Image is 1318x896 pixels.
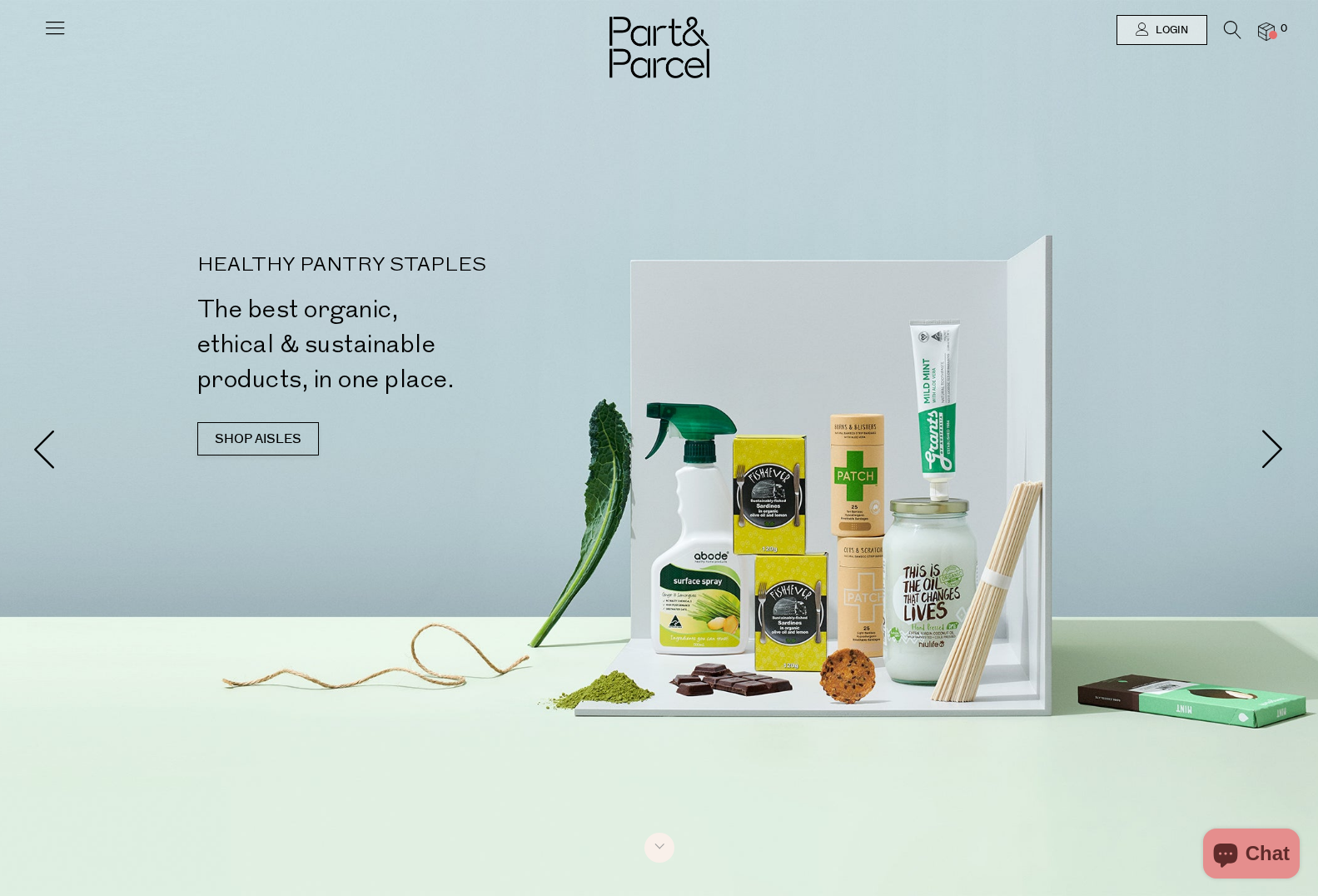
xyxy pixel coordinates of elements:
[197,422,319,455] a: SHOP AISLES
[1198,829,1305,883] inbox-online-store-chat: Shopify online store chat
[1151,23,1188,37] span: Login
[1276,22,1291,37] span: 0
[197,292,666,397] h2: The best organic, ethical & sustainable products, in one place.
[609,17,709,78] img: Part&Parcel
[1258,22,1275,40] a: 0
[197,256,666,276] p: HEALTHY PANTRY STAPLES
[1117,15,1207,45] a: Login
